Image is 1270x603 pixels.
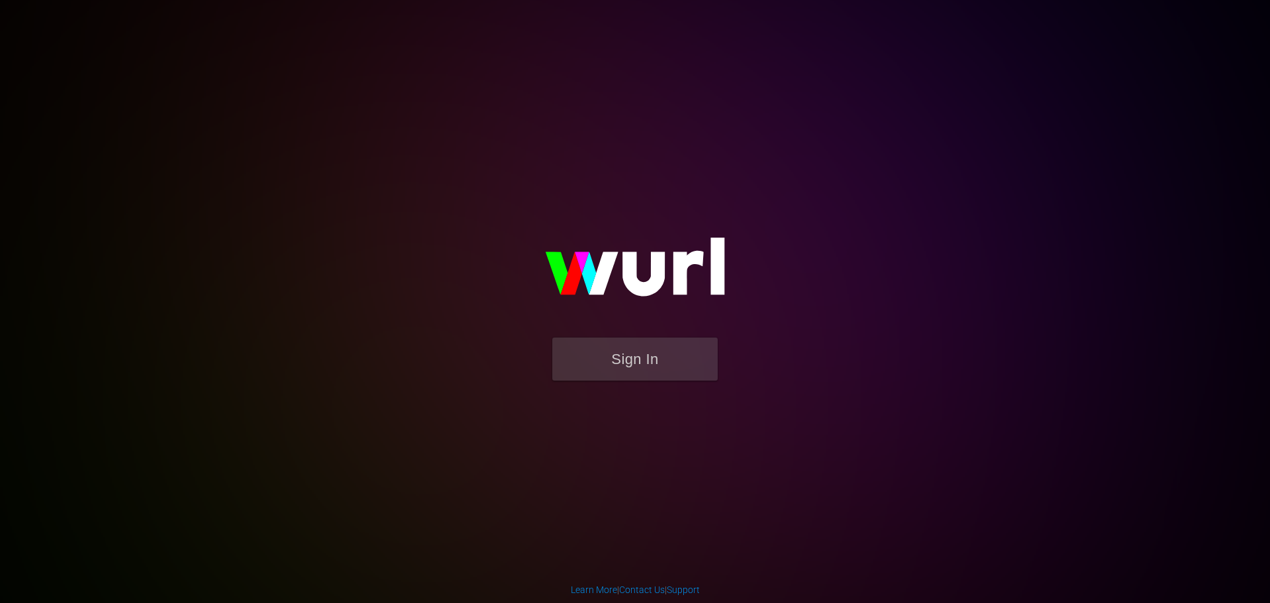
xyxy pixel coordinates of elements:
a: Learn More [571,584,617,595]
img: wurl-logo-on-black-223613ac3d8ba8fe6dc639794a292ebdb59501304c7dfd60c99c58986ef67473.svg [503,209,767,338]
a: Support [667,584,700,595]
button: Sign In [552,338,718,381]
a: Contact Us [619,584,665,595]
div: | | [571,583,700,596]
